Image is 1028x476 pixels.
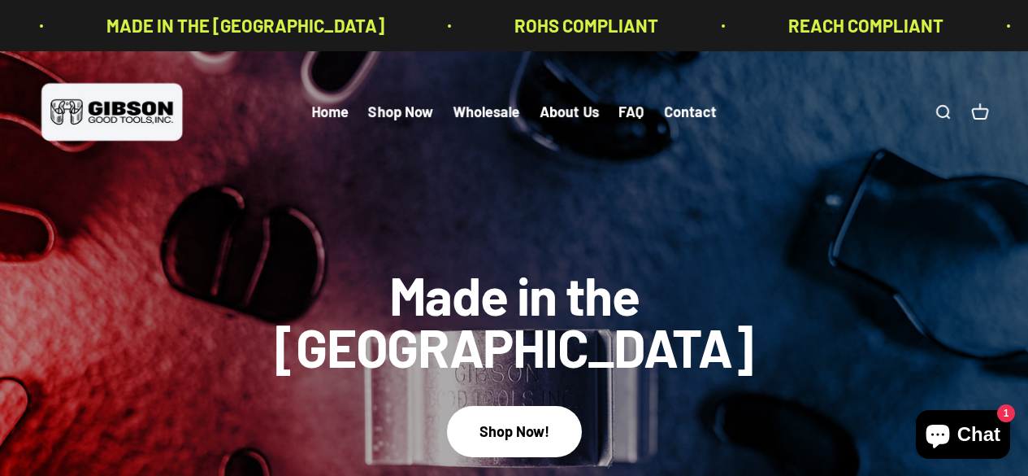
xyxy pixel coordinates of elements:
[618,103,644,121] a: FAQ
[514,11,658,40] p: ROHS COMPLIANT
[664,103,717,121] a: Contact
[197,316,831,378] split-lines: Made in the [GEOGRAPHIC_DATA]
[447,406,582,457] button: Shop Now!
[311,103,349,121] a: Home
[479,420,549,443] div: Shop Now!
[540,103,599,121] a: About Us
[453,103,520,121] a: Wholesale
[788,11,943,40] p: REACH COMPLIANT
[368,103,433,121] a: Shop Now
[106,11,384,40] p: MADE IN THE [GEOGRAPHIC_DATA]
[911,410,1015,463] inbox-online-store-chat: Shopify online store chat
